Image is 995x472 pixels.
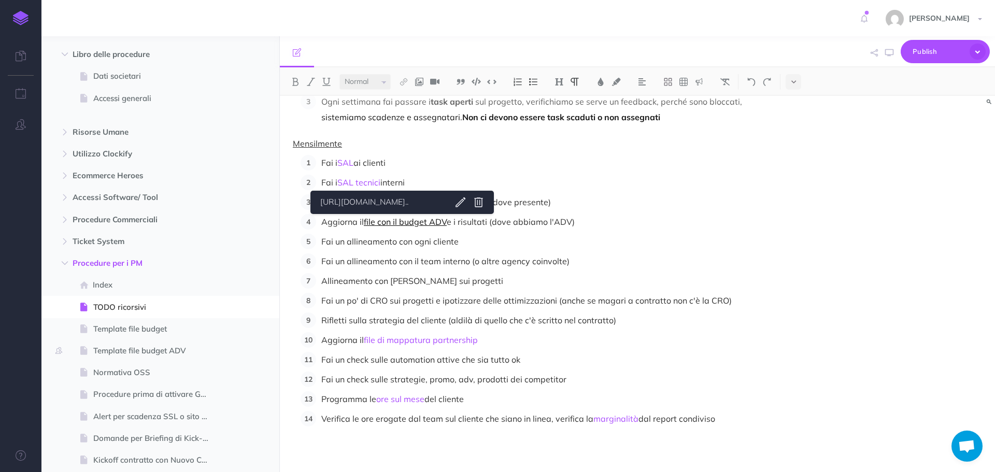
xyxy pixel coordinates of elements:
[93,92,217,105] span: Accessi generali
[431,96,473,107] span: task aperti
[93,388,217,401] span: Procedure prima di attivare Google Ads
[321,96,431,107] span: Ogni settimana fai passare i
[13,11,29,25] img: logo-mark.svg
[321,352,767,367] p: Fai un check sulle automation attive che sia tutto ok
[364,217,447,227] a: file con il budget ADV
[593,413,638,424] a: marginalità
[93,70,217,82] span: Dati societari
[321,155,767,170] p: Fai i ai clienti
[886,10,904,28] img: e87add64f3cafac7edbf2794c21eb1e1.jpg
[321,253,767,269] p: Fai un allineamento con il team interno (o altre agency coinvolte)
[73,213,204,226] span: Procedure Commerciali
[321,312,767,328] p: Rifletti sulla strategia del cliente (aldilà di quello che c'è scritto nel contratto)
[291,78,300,86] img: Bold button
[73,235,204,248] span: Ticket System
[321,293,767,308] p: Fai un po' di CRO sui progetti e ipotizzare delle ottimizzazioni (anche se magari a contratto non...
[456,78,465,86] img: Blockquote button
[337,177,380,188] a: SAL tecnici
[73,169,204,182] span: Ecommerce Heroes
[321,194,767,210] p: Aggiorna i del cliente (dove presente)
[93,279,217,291] span: Index
[612,78,621,86] img: Text background color button
[322,78,331,86] img: Underline button
[321,371,767,387] p: Fai un check sulle strategie, promo, adv, prodotti dei competitor
[904,13,975,23] span: [PERSON_NAME]
[679,78,688,86] img: Create table button
[555,78,564,86] img: Headings dropdown button
[306,78,316,86] img: Italic button
[93,432,217,445] span: Domande per Briefing di Kick-off Nuovo Cliente
[415,78,424,86] img: Add image button
[321,391,767,407] p: Programma le del cliente
[951,431,983,462] a: Aprire la chat
[293,138,342,149] u: Mensilmente
[73,148,204,160] span: Utilizzo Clockify
[321,411,767,426] p: Verifica le ore erogate dal team sul cliente che siano in linea, verifica la dal report condiviso
[364,335,478,345] a: file di mappatura partnership
[472,78,481,85] img: Code block button
[317,196,446,209] a: [URL][DOMAIN_NAME]..
[321,234,767,249] p: Fai un allineamento con ogni cliente
[637,78,647,86] img: Alignment dropdown menu button
[93,454,217,466] span: Kickoff contratto con Nuovo Cliente
[93,323,217,335] span: Template file budget
[762,78,772,86] img: Redo
[529,78,538,86] img: Unordered list button
[399,78,408,86] img: Link button
[376,394,424,404] a: ore sul mese
[321,332,767,348] p: Aggiorna il
[913,44,964,60] span: Publish
[321,273,767,289] p: Allineamento con [PERSON_NAME] sui progetti
[73,257,204,269] span: Procedure per i PM
[73,48,204,61] span: Libro delle procedure
[321,214,767,230] p: Aggiorna il e i risultati (dove abbiamo l'ADV)
[747,78,756,86] img: Undo
[720,78,730,86] img: Clear styles button
[321,175,767,190] p: Fai i interni
[430,78,439,86] img: Add video button
[462,112,660,122] span: Non ci devono essere task scaduti o non assegnati
[596,78,605,86] img: Text color button
[694,78,704,86] img: Callout dropdown menu button
[93,301,217,313] span: TODO ricorsivi
[93,410,217,423] span: Alert per scadenza SSL o sito down
[73,126,204,138] span: Risorse Umane
[73,191,204,204] span: Accessi Software/ Tool
[570,78,579,86] img: Paragraph button
[321,96,744,122] span: sul progetto, verifichiamo se serve un feedback, perché sono bloccati, sistemiamo scadenze e asse...
[93,366,217,379] span: Normativa OSS
[901,40,990,63] button: Publish
[513,78,522,86] img: Ordered list button
[337,158,353,168] a: SAL
[487,78,496,85] img: Inline code button
[93,345,217,357] span: Template file budget ADV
